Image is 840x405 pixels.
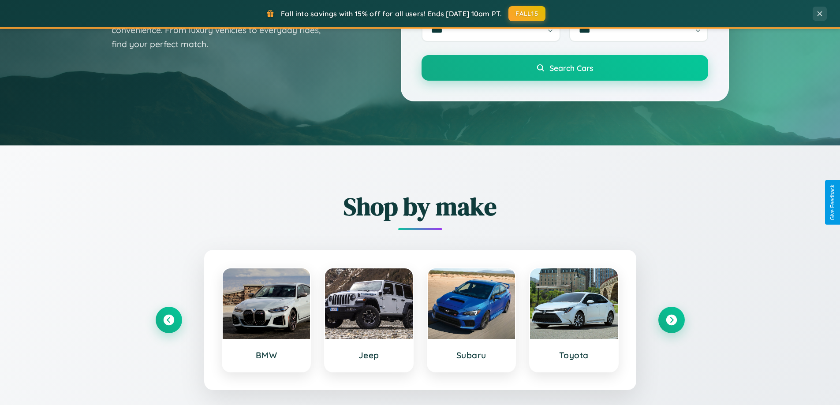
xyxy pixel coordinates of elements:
h3: Subaru [437,350,507,360]
span: Fall into savings with 15% off for all users! Ends [DATE] 10am PT. [281,9,502,18]
p: Discover premium car rentals with unmatched convenience. From luxury vehicles to everyday rides, ... [112,8,332,52]
button: FALL15 [508,6,545,21]
h3: BMW [231,350,302,360]
button: Search Cars [422,55,708,81]
span: Search Cars [549,63,593,73]
h3: Toyota [539,350,609,360]
h2: Shop by make [156,189,685,223]
div: Give Feedback [829,185,836,220]
h3: Jeep [334,350,404,360]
